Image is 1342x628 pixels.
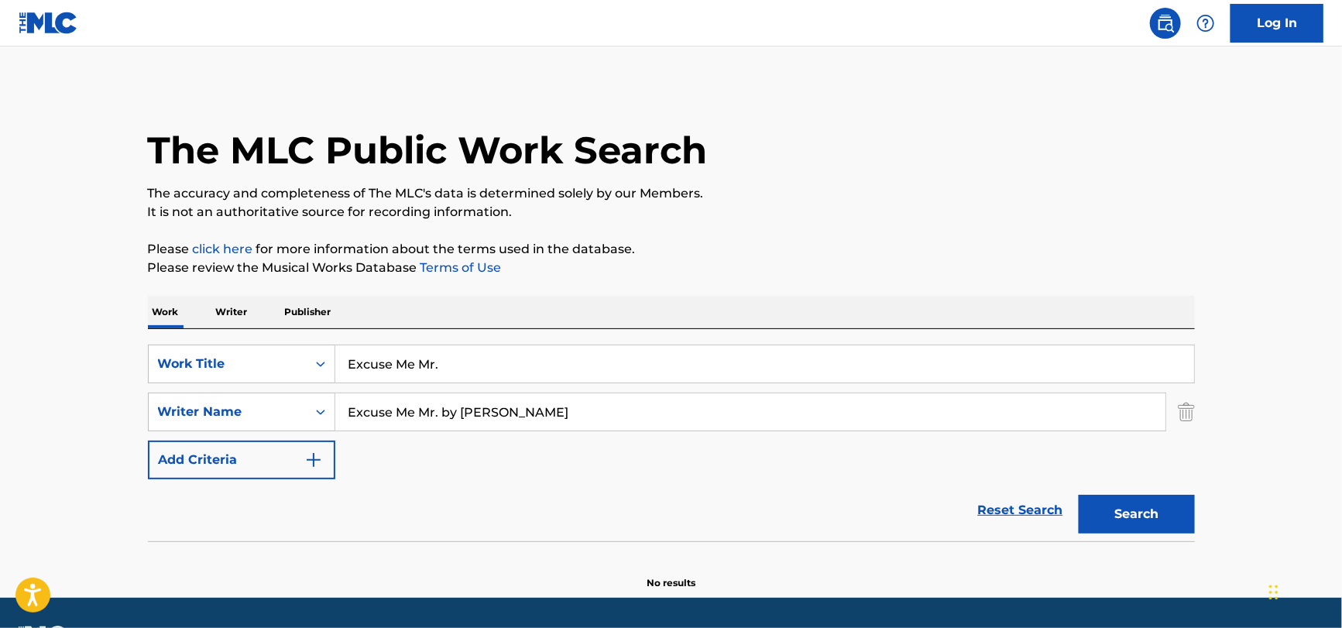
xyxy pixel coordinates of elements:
img: 9d2ae6d4665cec9f34b9.svg [304,451,323,469]
img: MLC Logo [19,12,78,34]
iframe: Chat Widget [1265,554,1342,628]
p: Please review the Musical Works Database [148,259,1195,277]
form: Search Form [148,345,1195,541]
p: Publisher [280,296,336,328]
h1: The MLC Public Work Search [148,127,708,173]
a: click here [193,242,253,256]
p: No results [647,558,695,590]
p: Writer [211,296,252,328]
a: Public Search [1150,8,1181,39]
p: Please for more information about the terms used in the database. [148,240,1195,259]
button: Search [1079,495,1195,534]
p: The accuracy and completeness of The MLC's data is determined solely by our Members. [148,184,1195,203]
div: Writer Name [158,403,297,421]
a: Terms of Use [417,260,502,275]
div: Help [1190,8,1221,39]
img: help [1196,14,1215,33]
div: Drag [1269,569,1279,616]
p: It is not an authoritative source for recording information. [148,203,1195,221]
p: Work [148,296,184,328]
button: Add Criteria [148,441,335,479]
img: Delete Criterion [1178,393,1195,431]
a: Reset Search [970,493,1071,527]
div: Work Title [158,355,297,373]
img: search [1156,14,1175,33]
a: Log In [1230,4,1323,43]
